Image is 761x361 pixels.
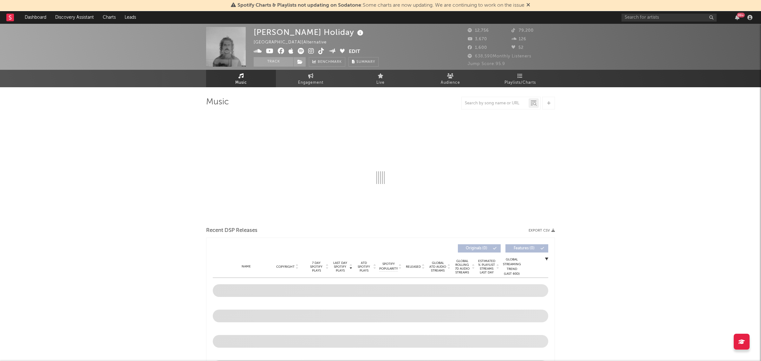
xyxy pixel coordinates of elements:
span: Audience [441,79,460,87]
span: Benchmark [318,58,342,66]
span: ATD Spotify Plays [355,261,372,272]
a: Playlists/Charts [485,70,555,87]
span: Global ATD Audio Streams [429,261,446,272]
span: Spotify Popularity [379,262,398,271]
span: Playlists/Charts [504,79,536,87]
a: Discovery Assistant [51,11,98,24]
span: Music [235,79,247,87]
span: Dismiss [526,3,530,8]
a: Engagement [276,70,346,87]
span: : Some charts are now updating. We are continuing to work on the issue [237,3,524,8]
span: Global Rolling 7D Audio Streams [453,259,471,274]
span: Jump Score: 95.9 [468,62,505,66]
a: Music [206,70,276,87]
span: Engagement [298,79,323,87]
div: [PERSON_NAME] Holiday [254,27,365,37]
button: 99+ [735,15,739,20]
a: Charts [98,11,120,24]
a: Leads [120,11,140,24]
span: Recent DSP Releases [206,227,257,234]
button: Originals(0) [458,244,501,253]
span: 126 [511,37,526,41]
a: Dashboard [20,11,51,24]
span: 638,590 Monthly Listeners [468,54,531,58]
span: Originals ( 0 ) [462,246,491,250]
span: Last Day Spotify Plays [332,261,348,272]
div: [GEOGRAPHIC_DATA] | Alternative [254,39,334,46]
span: Copyright [276,265,295,269]
input: Search by song name or URL [462,101,529,106]
a: Live [346,70,415,87]
span: 79,200 [511,29,534,33]
span: Spotify Charts & Playlists not updating on Sodatone [237,3,361,8]
span: Estimated % Playlist Streams Last Day [478,259,495,274]
a: Benchmark [309,57,345,67]
button: Edit [349,48,360,56]
span: Features ( 0 ) [510,246,539,250]
span: 3,670 [468,37,487,41]
span: Live [376,79,385,87]
span: 52 [511,46,524,50]
span: 7 Day Spotify Plays [308,261,325,272]
div: Global Streaming Trend (Last 60D) [502,257,521,276]
button: Features(0) [505,244,548,253]
span: 12,756 [468,29,489,33]
span: Released [406,265,421,269]
span: Summary [356,60,375,64]
button: Track [254,57,293,67]
button: Export CSV [529,229,555,233]
button: Summary [348,57,379,67]
div: 99 + [737,13,745,17]
span: 1,600 [468,46,487,50]
a: Audience [415,70,485,87]
input: Search for artists [621,14,717,22]
div: Name [225,264,267,269]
